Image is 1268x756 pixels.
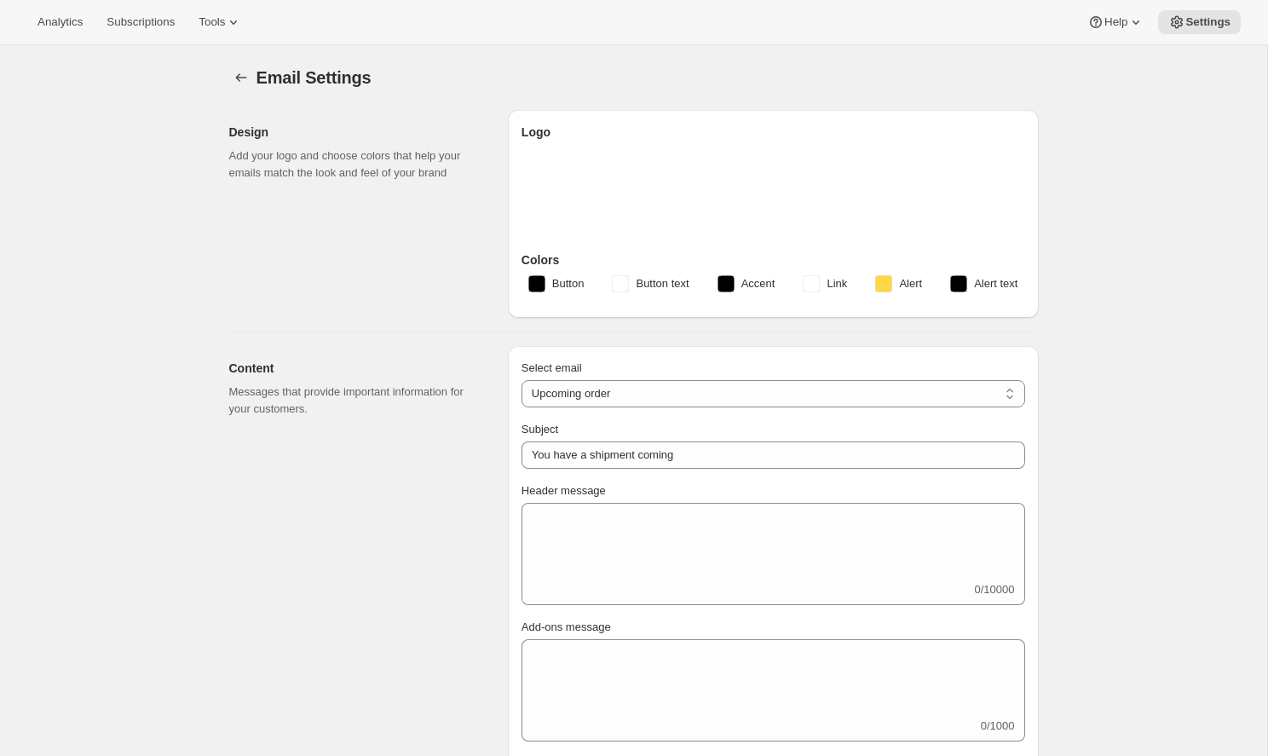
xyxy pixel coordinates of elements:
span: Button text [636,275,689,292]
button: Help [1077,10,1155,34]
p: Add your logo and choose colors that help your emails match the look and feel of your brand [229,147,481,182]
h3: Colors [522,251,1025,268]
span: Add-ons message [522,620,611,633]
button: Accent [707,270,786,297]
span: Alert text [974,275,1017,292]
h3: Logo [522,124,1025,141]
button: Alert text [940,270,1028,297]
button: Button [518,270,595,297]
button: Alert [865,270,932,297]
span: Link [827,275,847,292]
span: Subscriptions [107,15,175,29]
span: Analytics [37,15,83,29]
span: Help [1104,15,1127,29]
button: Settings [229,66,253,89]
button: Button text [602,270,699,297]
span: Header message [522,484,606,497]
h2: Design [229,124,481,141]
span: Accent [741,275,775,292]
span: Settings [1185,15,1231,29]
p: Messages that provide important information for your customers. [229,384,481,418]
button: Settings [1158,10,1241,34]
button: Subscriptions [96,10,185,34]
span: Alert [899,275,922,292]
button: Analytics [27,10,93,34]
span: Select email [522,361,582,374]
span: Subject [522,423,558,436]
h2: Content [229,360,481,377]
span: Button [552,275,585,292]
span: Email Settings [256,68,372,87]
button: Tools [188,10,252,34]
span: Tools [199,15,225,29]
button: Link [792,270,857,297]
